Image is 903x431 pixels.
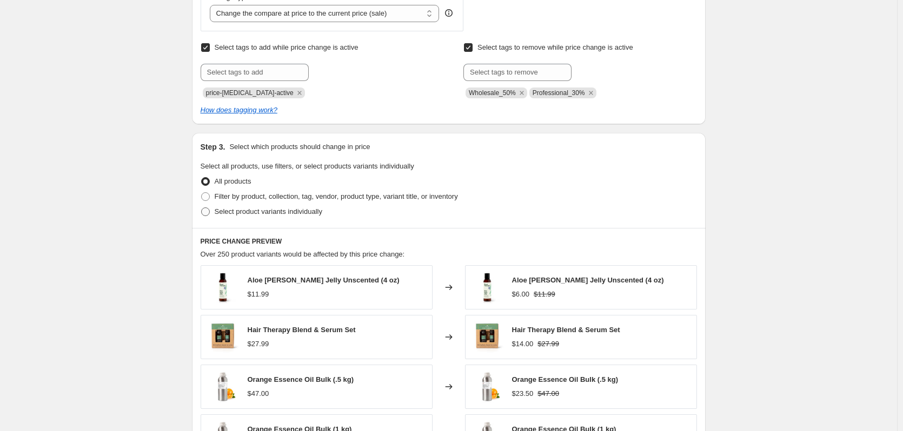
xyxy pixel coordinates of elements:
[201,237,697,246] h6: PRICE CHANGE PREVIEW
[463,64,572,81] input: Select tags to remove
[295,88,304,98] button: Remove price-change-job-active
[201,106,277,114] a: How does tagging work?
[517,88,527,98] button: Remove Wholesale_50%
[512,289,530,300] div: $6.00
[215,192,458,200] span: Filter by product, collection, tag, vendor, product type, variant title, or inventory
[248,375,354,383] span: Orange Essence Oil Bulk (.5 kg)
[215,207,322,215] span: Select product variants individually
[201,162,414,170] span: Select all products, use filters, or select products variants individually
[471,371,503,403] img: orange_essence_eo-0.5kg-01_80x.jpg
[512,276,664,284] span: Aloe [PERSON_NAME] Jelly Unscented (4 oz)
[512,388,534,399] div: $23.50
[469,89,516,97] span: Wholesale_50%
[533,89,585,97] span: Professional_30%
[206,89,294,97] span: price-change-job-active
[215,177,251,185] span: All products
[471,321,503,353] img: hair_therapy_strengthen_repair_grow_set-01_80x.jpg
[229,142,370,152] p: Select which products should change in price
[248,388,269,399] div: $47.00
[248,289,269,300] div: $11.99
[537,388,559,399] strike: $47.00
[201,64,309,81] input: Select tags to add
[512,339,534,349] div: $14.00
[471,271,503,304] img: Aloe_Vera_Jelly-4oz-01_80x.jpg
[207,271,239,304] img: Aloe_Vera_Jelly-4oz-01_80x.jpg
[537,339,559,349] strike: $27.99
[201,142,225,152] h2: Step 3.
[215,43,358,51] span: Select tags to add while price change is active
[248,276,400,284] span: Aloe [PERSON_NAME] Jelly Unscented (4 oz)
[248,326,356,334] span: Hair Therapy Blend & Serum Set
[586,88,596,98] button: Remove Professional_30%
[512,375,619,383] span: Orange Essence Oil Bulk (.5 kg)
[477,43,633,51] span: Select tags to remove while price change is active
[534,289,555,300] strike: $11.99
[207,371,239,403] img: orange_essence_eo-0.5kg-01_80x.jpg
[201,250,405,258] span: Over 250 product variants would be affected by this price change:
[248,339,269,349] div: $27.99
[207,321,239,353] img: hair_therapy_strengthen_repair_grow_set-01_80x.jpg
[512,326,620,334] span: Hair Therapy Blend & Serum Set
[443,8,454,18] div: help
